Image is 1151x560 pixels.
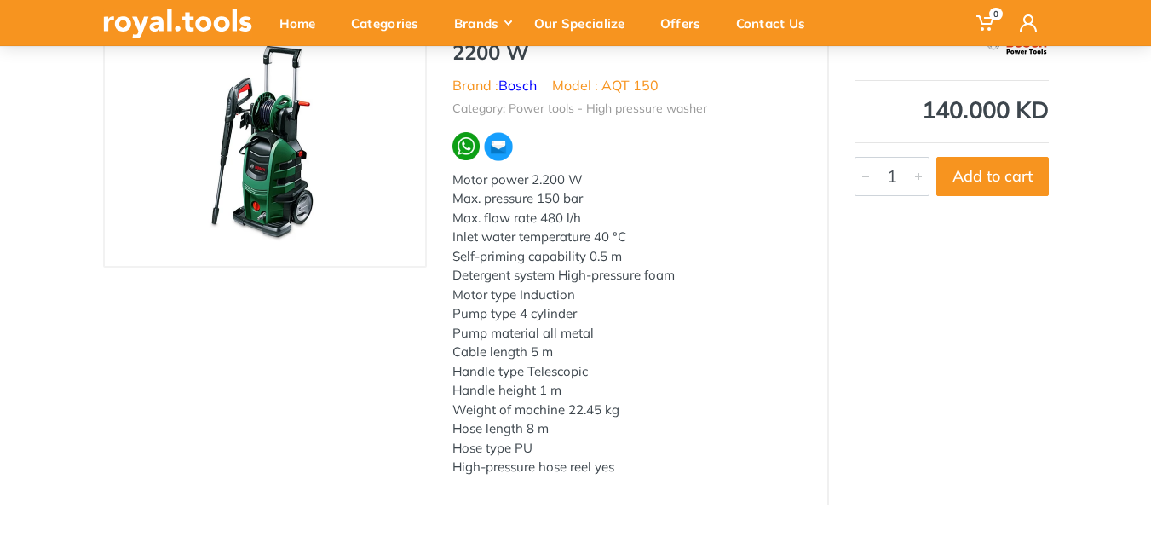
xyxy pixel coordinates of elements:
[158,34,372,249] img: Royal Tools - High pressure washer 150 bar 2200 W
[452,132,481,160] img: wa.webp
[452,170,802,477] div: Motor power 2.200 W Max. pressure 150 bar Max. flow rate 480 l/h Inlet water temperature 40 °C Se...
[103,9,252,38] img: royal.tools Logo
[855,98,1049,122] div: 140.000 KD
[724,5,829,41] div: Contact Us
[648,5,724,41] div: Offers
[268,5,339,41] div: Home
[442,5,522,41] div: Brands
[989,8,1003,20] span: 0
[552,75,659,95] li: Model : AQT 150
[522,5,648,41] div: Our Specialize
[483,131,514,162] img: ma.webp
[452,15,802,65] h1: High pressure washer 150 bar 2200 W
[498,77,537,94] a: Bosch
[452,100,707,118] li: Category: Power tools - High pressure washer
[452,75,537,95] li: Brand :
[339,5,442,41] div: Categories
[936,157,1049,196] button: Add to cart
